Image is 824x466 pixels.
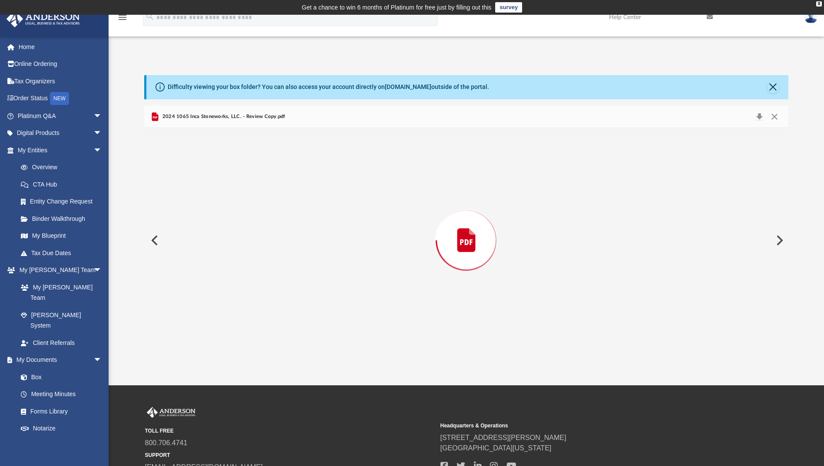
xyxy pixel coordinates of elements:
[12,334,111,351] a: Client Referrals
[6,351,111,369] a: My Documentsarrow_drop_down
[495,2,522,13] a: survey
[93,262,111,279] span: arrow_drop_down
[751,111,767,123] button: Download
[93,107,111,125] span: arrow_drop_down
[12,244,115,262] a: Tax Due Dates
[145,427,434,435] small: TOLL FREE
[6,56,115,73] a: Online Ordering
[12,306,111,334] a: [PERSON_NAME] System
[440,422,730,430] small: Headquarters & Operations
[6,141,115,159] a: My Entitiesarrow_drop_down
[50,92,69,105] div: NEW
[6,107,115,125] a: Platinum Q&Aarrow_drop_down
[6,72,115,90] a: Tax Organizers
[302,2,492,13] div: Get a chance to win 6 months of Platinum for free just by filling out this
[12,210,115,227] a: Binder Walkthrough
[6,38,115,56] a: Home
[93,125,111,142] span: arrow_drop_down
[12,227,111,245] a: My Blueprint
[160,113,285,121] span: 2024 1065 Inca Stoneworks, LLC. - Review Copy.pdf
[145,439,188,446] a: 800.706.4741
[93,351,111,369] span: arrow_drop_down
[12,420,111,437] a: Notarize
[385,83,431,90] a: [DOMAIN_NAME]
[804,11,817,23] img: User Pic
[12,159,115,176] a: Overview
[145,407,197,418] img: Anderson Advisors Platinum Portal
[12,193,115,210] a: Entity Change Request
[93,141,111,159] span: arrow_drop_down
[440,444,552,452] a: [GEOGRAPHIC_DATA][US_STATE]
[145,451,434,459] small: SUPPORT
[6,262,111,279] a: My [PERSON_NAME] Teamarrow_drop_down
[12,386,111,403] a: Meeting Minutes
[769,228,788,253] button: Next File
[12,176,115,193] a: CTA Hub
[12,279,106,306] a: My [PERSON_NAME] Team
[117,16,128,23] a: menu
[6,90,115,108] a: Order StatusNEW
[168,82,489,92] div: Difficulty viewing your box folder? You can also access your account directly on outside of the p...
[145,12,155,21] i: search
[440,434,566,441] a: [STREET_ADDRESS][PERSON_NAME]
[117,12,128,23] i: menu
[4,10,83,27] img: Anderson Advisors Platinum Portal
[12,368,106,386] a: Box
[6,125,115,142] a: Digital Productsarrow_drop_down
[144,228,163,253] button: Previous File
[816,1,822,7] div: close
[767,111,782,123] button: Close
[144,105,788,352] div: Preview
[12,403,106,420] a: Forms Library
[767,81,779,93] button: Close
